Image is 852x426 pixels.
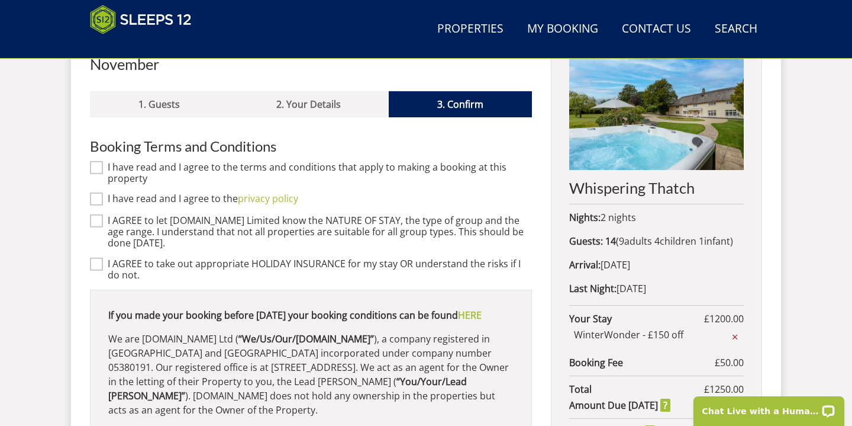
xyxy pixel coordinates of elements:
p: [DATE] [569,258,744,272]
strong: If you made your booking before [DATE] your booking conditions can be found [108,309,482,322]
strong: 14 [605,235,616,248]
span: ren [681,235,696,248]
p: [DATE] [569,281,744,296]
span: £ [704,382,744,396]
a: 1. Guests [90,91,228,117]
iframe: LiveChat chat widget [686,389,852,426]
strong: Arrival: [569,258,601,271]
span: child [652,235,696,248]
span: 9 [619,235,624,248]
strong: Total [569,382,704,396]
span: s [647,235,652,248]
a: My Booking [522,16,603,43]
h2: Whispering Thatch [569,180,744,196]
label: I have read and I agree to the [108,193,532,206]
label: I have read and I agree to the terms and conditions that apply to making a booking at this property [108,162,532,184]
span: adult [619,235,652,248]
span: 1 [699,235,704,248]
img: Sleeps 12 [90,5,192,34]
a: privacy policy [238,192,298,205]
span: 1200.00 [709,312,744,325]
span: ( ) [605,235,733,248]
span: 4 [654,235,660,248]
span: £ [704,312,744,326]
a: HERE [458,309,482,322]
a: 3. Confirm [389,91,531,117]
p: 2 nights [569,210,744,225]
strong: “We/Us/Our/[DOMAIN_NAME]” [238,332,374,345]
span: £ [715,355,744,370]
a: Contact Us [617,16,696,43]
strong: Nights: [569,211,601,224]
span: 50.00 [720,356,744,369]
a: 2. Your Details [228,91,389,117]
a: Properties [433,16,508,43]
strong: “You/Your/Lead [PERSON_NAME]” [108,375,467,402]
label: I AGREE to let [DOMAIN_NAME] Limited know the NATURE OF STAY, the type of group and the age range... [108,215,532,249]
span: infant [696,235,730,248]
strong: Your Stay [569,312,704,326]
h3: Booking Terms and Conditions [90,139,532,154]
a: Search [710,16,762,43]
strong: Last Night: [569,282,617,295]
strong: Booking Fee [569,355,715,370]
label: I AGREE to take out appropriate HOLIDAY INSURANCE for my stay OR understand the risks if I do not. [108,258,532,281]
iframe: Customer reviews powered by Trustpilot [84,41,208,52]
p: We are [DOMAIN_NAME] Ltd ( ), a company registered in [GEOGRAPHIC_DATA] and [GEOGRAPHIC_DATA] inc... [108,332,514,417]
strong: Amount Due [DATE] [569,398,670,412]
h2: Book your stay at Whispering Thatch, [GEOGRAPHIC_DATA] in November [90,39,532,72]
span: 1250.00 [709,383,744,396]
strong: Guests: [569,235,603,248]
span: WinterWonder - £150 off [574,328,726,348]
img: An image of 'Whispering Thatch' [569,57,744,170]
